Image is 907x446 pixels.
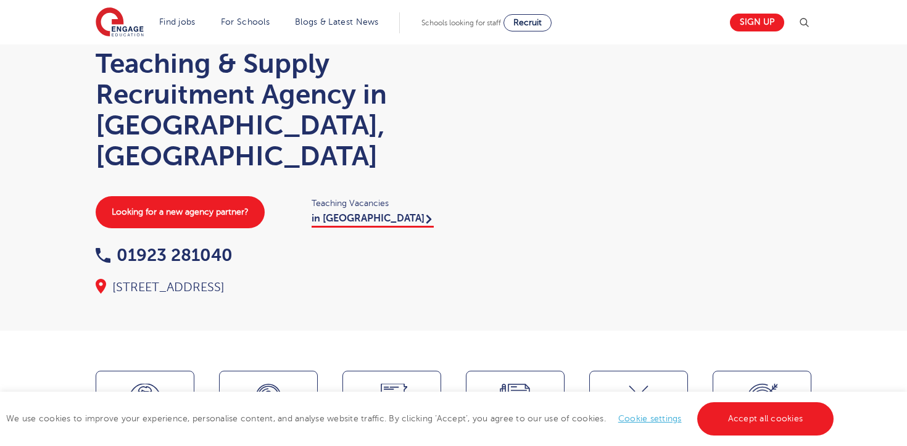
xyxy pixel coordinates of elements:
[6,414,837,423] span: We use cookies to improve your experience, personalise content, and analyse website traffic. By c...
[421,19,501,27] span: Schools looking for staff
[159,17,196,27] a: Find jobs
[96,48,441,171] h1: Teaching & Supply Recruitment Agency in [GEOGRAPHIC_DATA], [GEOGRAPHIC_DATA]
[312,213,434,228] a: in [GEOGRAPHIC_DATA]
[503,14,552,31] a: Recruit
[96,279,441,296] div: [STREET_ADDRESS]
[295,17,379,27] a: Blogs & Latest News
[697,402,834,436] a: Accept all cookies
[96,7,144,38] img: Engage Education
[221,17,270,27] a: For Schools
[312,196,441,210] span: Teaching Vacancies
[96,246,233,265] a: 01923 281040
[513,18,542,27] span: Recruit
[730,14,784,31] a: Sign up
[96,196,265,228] a: Looking for a new agency partner?
[618,414,682,423] a: Cookie settings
